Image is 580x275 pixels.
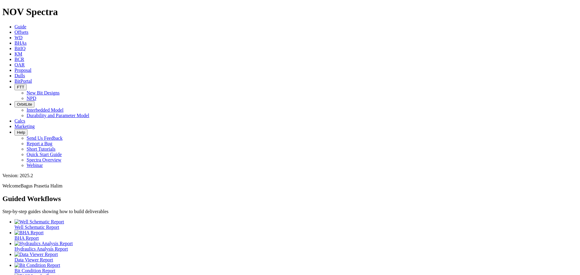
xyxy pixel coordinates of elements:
a: Interbedded Model [27,107,63,113]
span: Bagus Prasetia Halim [21,183,63,188]
img: Data Viewer Report [14,252,58,257]
div: Version: 2025.2 [2,173,578,178]
span: BHA Report [14,235,39,241]
span: FTT [17,85,24,89]
a: BHAs [14,40,27,46]
a: Durability and Parameter Model [27,113,89,118]
a: Quick Start Guide [27,152,62,157]
a: Send Us Feedback [27,136,63,141]
a: NPD [27,96,36,101]
p: Welcome [2,183,578,189]
a: BCR [14,57,24,62]
a: Proposal [14,68,31,73]
p: Step-by-step guides showing how to build deliverables [2,209,578,214]
a: Dulls [14,73,25,78]
button: FTT [14,84,27,90]
a: BHA Report BHA Report [14,230,578,241]
a: Well Schematic Report Well Schematic Report [14,219,578,230]
a: New Bit Designs [27,90,60,95]
a: BitPortal [14,78,32,84]
span: Well Schematic Report [14,225,59,230]
a: Offsets [14,30,28,35]
a: Bit Condition Report Bit Condition Report [14,263,578,273]
a: Report a Bug [27,141,52,146]
a: Webinar [27,163,43,168]
a: Calcs [14,118,25,123]
img: Bit Condition Report [14,263,60,268]
img: BHA Report [14,230,43,235]
h2: Guided Workflows [2,195,578,203]
button: OrbitLite [14,101,34,107]
img: Hydraulics Analysis Report [14,241,73,246]
span: Help [17,130,25,135]
h1: NOV Spectra [2,6,578,18]
a: WD [14,35,23,40]
span: Data Viewer Report [14,257,53,262]
span: Hydraulics Analysis Report [14,246,68,251]
img: Well Schematic Report [14,219,64,225]
span: Bit Condition Report [14,268,55,273]
a: Data Viewer Report Data Viewer Report [14,252,578,262]
a: BitIQ [14,46,25,51]
a: KM [14,51,22,56]
span: OrbitLite [17,102,32,107]
a: OAR [14,62,25,67]
a: Guide [14,24,26,29]
button: Help [14,129,27,136]
a: Marketing [14,124,35,129]
a: Short Tutorials [27,146,56,152]
a: Spectra Overview [27,157,61,162]
a: Hydraulics Analysis Report Hydraulics Analysis Report [14,241,578,251]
